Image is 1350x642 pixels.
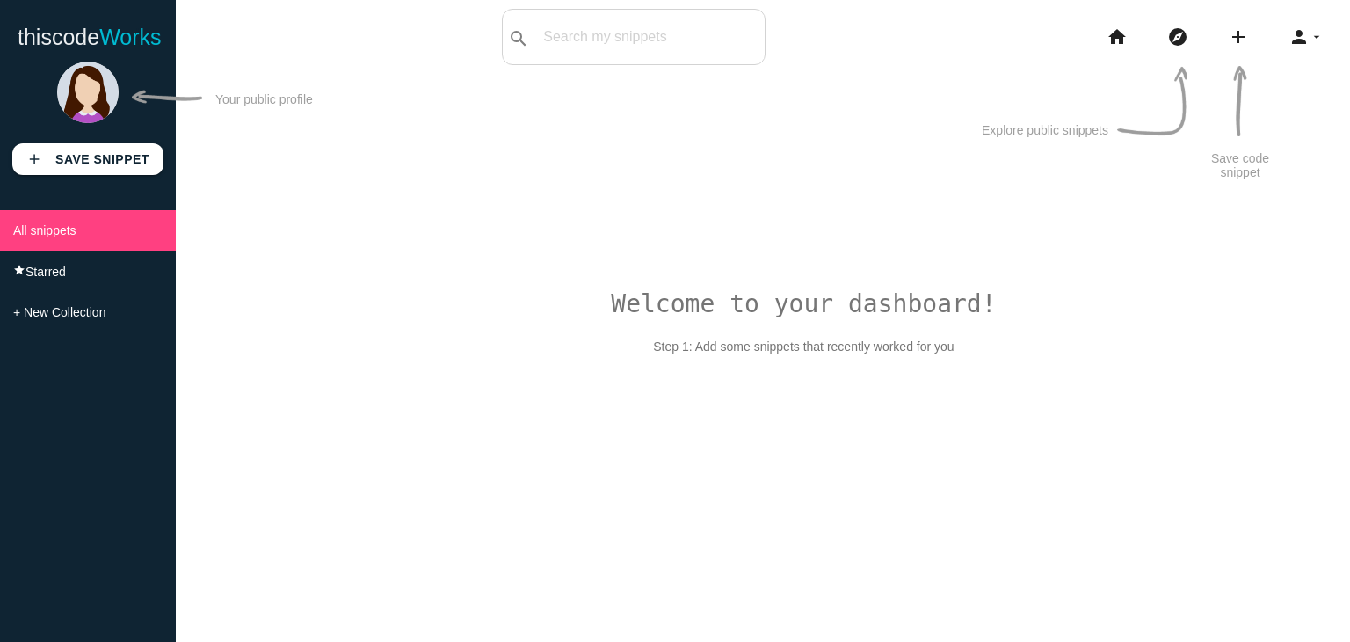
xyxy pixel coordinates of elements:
[1167,9,1188,65] i: explore
[13,264,25,276] i: star
[1107,9,1128,65] i: home
[1117,66,1187,136] img: curv-arrow.svg
[57,62,119,123] img: girl-1.png
[132,62,202,132] img: str-arrow.svg
[1205,151,1275,179] p: Save code snippet
[99,25,161,49] span: Works
[534,18,765,55] input: Search my snippets
[1310,9,1324,65] i: arrow_drop_down
[12,143,163,175] a: addSave Snippet
[982,123,1108,137] p: Explore public snippets
[13,223,76,237] span: All snippets
[1205,66,1275,136] img: str-arrow.svg
[508,11,529,67] i: search
[26,143,42,175] i: add
[13,305,105,319] span: + New Collection
[215,92,313,120] p: Your public profile
[55,152,149,166] b: Save Snippet
[18,9,162,65] a: thiscodeWorks
[25,265,66,279] span: Starred
[503,10,534,64] button: search
[1288,9,1310,65] i: person
[1228,9,1249,65] i: add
